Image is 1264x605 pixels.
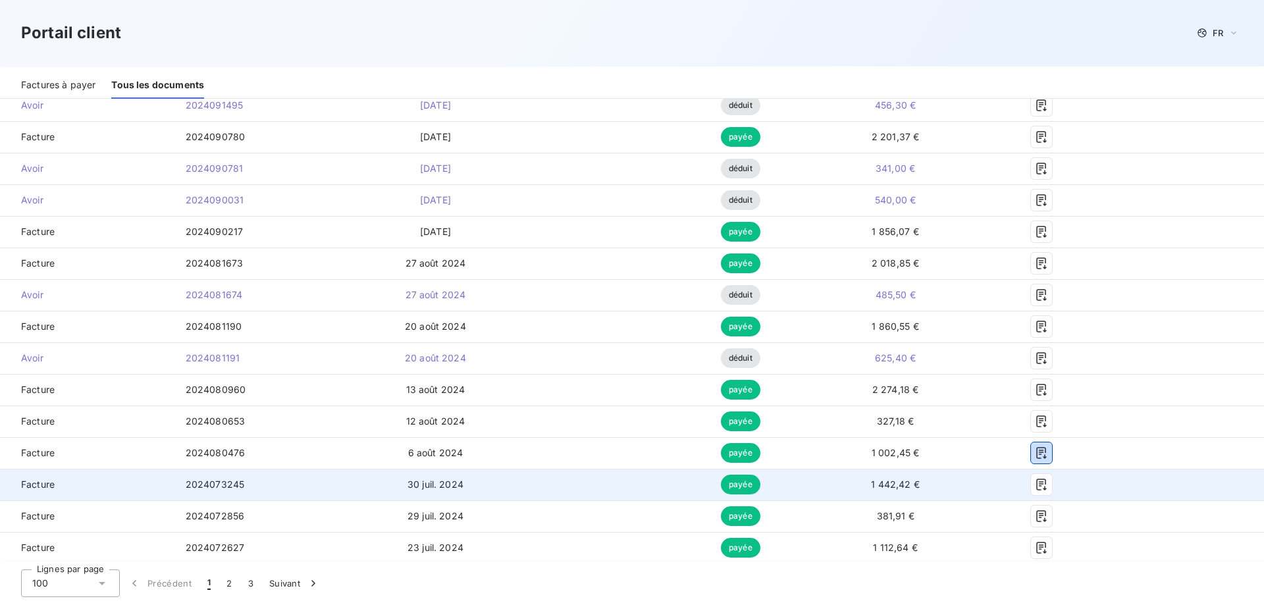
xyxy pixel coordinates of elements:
span: 540,00 € [875,194,916,205]
span: Facture [11,320,165,333]
span: Facture [11,383,165,396]
span: 100 [32,577,48,590]
span: FR [1213,28,1223,38]
span: 2024072856 [186,510,245,521]
div: Tous les documents [111,71,204,99]
span: 1 860,55 € [872,321,919,332]
span: 1 [207,577,211,590]
span: 1 856,07 € [872,226,919,237]
span: payée [721,443,760,463]
button: Précédent [120,569,199,597]
span: 2024090780 [186,131,246,142]
button: Suivant [261,569,328,597]
span: 625,40 € [875,352,916,363]
span: payée [721,411,760,431]
span: 1 112,64 € [873,542,918,553]
span: payée [721,317,760,336]
h3: Portail client [21,21,121,45]
span: Facture [11,510,165,523]
span: 2 018,85 € [872,257,920,269]
span: [DATE] [420,163,451,174]
span: 456,30 € [875,99,916,111]
span: 27 août 2024 [406,289,466,300]
span: [DATE] [420,99,451,111]
span: 12 août 2024 [406,415,465,427]
span: déduit [721,159,760,178]
span: 30 juil. 2024 [408,479,463,490]
span: 2024081191 [186,352,240,363]
span: [DATE] [420,131,451,142]
span: Avoir [11,162,165,175]
span: Facture [11,446,165,460]
span: 381,91 € [877,510,914,521]
span: payée [721,506,760,526]
span: 6 août 2024 [408,447,463,458]
span: 20 août 2024 [405,352,466,363]
span: payée [721,127,760,147]
span: 2024073245 [186,479,245,490]
span: Facture [11,257,165,270]
span: 2024080960 [186,384,246,395]
span: déduit [721,95,760,115]
span: Avoir [11,194,165,207]
span: 2024081673 [186,257,244,269]
span: Facture [11,225,165,238]
span: payée [721,380,760,400]
span: 13 août 2024 [406,384,465,395]
span: [DATE] [420,226,451,237]
span: 20 août 2024 [405,321,466,332]
span: Avoir [11,99,165,112]
span: Avoir [11,288,165,302]
span: Facture [11,478,165,491]
span: 2 201,37 € [872,131,920,142]
span: payée [721,222,760,242]
span: déduit [721,190,760,210]
span: [DATE] [420,194,451,205]
span: 2024081190 [186,321,242,332]
span: 327,18 € [877,415,914,427]
span: 2024072627 [186,542,245,553]
span: 23 juil. 2024 [408,542,463,553]
span: 29 juil. 2024 [408,510,463,521]
span: Facture [11,130,165,144]
button: 3 [240,569,261,597]
span: 341,00 € [876,163,915,174]
span: payée [721,538,760,558]
span: 2024090031 [186,194,244,205]
span: payée [721,253,760,273]
span: 2 274,18 € [872,384,919,395]
span: Facture [11,541,165,554]
span: 2024090781 [186,163,244,174]
div: Factures à payer [21,71,95,99]
span: payée [721,475,760,494]
span: 1 002,45 € [872,447,920,458]
span: 485,50 € [876,289,916,300]
span: 2024091495 [186,99,244,111]
span: 27 août 2024 [406,257,466,269]
span: 2024080476 [186,447,246,458]
span: 2024080653 [186,415,246,427]
span: 2024090217 [186,226,244,237]
span: Facture [11,415,165,428]
button: 2 [219,569,240,597]
button: 1 [199,569,219,597]
span: déduit [721,348,760,368]
span: Avoir [11,352,165,365]
span: déduit [721,285,760,305]
span: 1 442,42 € [871,479,920,490]
span: 2024081674 [186,289,243,300]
